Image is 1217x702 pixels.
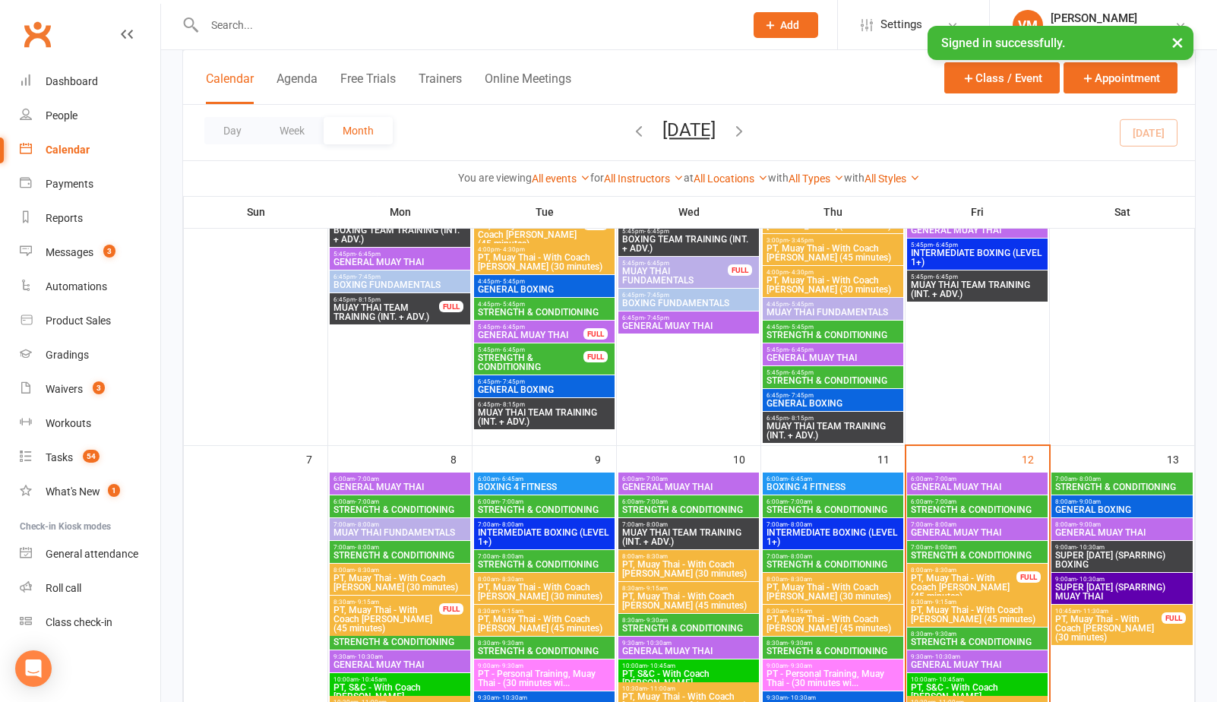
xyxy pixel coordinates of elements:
div: FULL [439,301,463,312]
span: - 8:30am [788,576,812,583]
span: 8:30am [766,640,900,647]
span: GENERAL BOXING [766,399,900,408]
span: - 7:45pm [500,378,525,385]
span: STRENGTH & CONDITIONING [333,637,467,647]
th: Sun [184,196,328,228]
span: 6:00am [333,498,467,505]
span: PT, Muay Thai - With Coach [PERSON_NAME] (45 minutes) [910,606,1045,624]
span: STRENGTH & CONDITIONING [766,330,900,340]
a: People [20,99,160,133]
div: Roll call [46,582,81,594]
span: 8:30am [621,585,756,592]
span: 9:00am [766,662,900,669]
span: - 8:00am [1076,476,1101,482]
span: STRENGTH & CONDITIONING [477,560,612,569]
span: STRENGTH & CONDITIONING [621,624,756,633]
a: All Types [789,172,844,185]
span: STRENGTH & CONDITIONING [1054,482,1190,492]
span: GENERAL BOXING [477,285,612,294]
a: Waivers 3 [20,372,160,406]
span: - 4:30pm [789,269,814,276]
span: - 5:45pm [789,324,814,330]
span: 7:00am [1054,476,1190,482]
th: Thu [761,196,906,228]
div: Product Sales [46,315,111,327]
span: 4:45pm [477,301,612,308]
span: 8:30am [910,631,1045,637]
span: PT, Muay Thai - With Coach [PERSON_NAME] (30 minutes) [1054,615,1162,642]
div: [PERSON_NAME] [1051,11,1174,25]
span: 9:30am [621,640,756,647]
span: 10:45am [1054,608,1162,615]
span: MUAY THAI FUNDAMENTALS [621,267,729,285]
div: Automations [46,280,107,292]
span: - 8:00am [788,553,812,560]
span: - 7:00am [643,476,668,482]
span: - 10:30am [1076,576,1105,583]
span: PT, Muay Thai - With Coach [PERSON_NAME] (30 minutes) [477,253,612,271]
span: INTERMEDIATE BOXING (LEVEL 1+) [477,528,612,546]
span: - 9:30am [788,662,812,669]
span: STRENGTH & CONDITIONING [477,647,612,656]
a: What's New1 [20,475,160,509]
span: - 7:45pm [789,392,814,399]
strong: with [844,172,865,184]
span: 5:45pm [766,346,900,353]
span: PT, Muay Thai - With Coach [PERSON_NAME] (45 minutes) [766,615,900,633]
span: 5:45pm [333,251,467,258]
span: 9:30am [910,653,1045,660]
a: Messages 3 [20,236,160,270]
span: STRENGTH & CONDITIONING [766,647,900,656]
th: Tue [473,196,617,228]
span: - 8:00am [355,521,379,528]
span: - 9:30am [499,662,523,669]
span: GENERAL MUAY THAI [477,330,584,340]
span: - 6:45pm [789,369,814,376]
span: - 5:45pm [500,278,525,285]
span: 9:30am [333,653,467,660]
span: - 8:30am [499,576,523,583]
span: - 7:00am [932,498,956,505]
span: GENERAL MUAY THAI [621,482,756,492]
button: [DATE] [662,119,716,141]
span: 6:45pm [766,392,900,399]
span: GENERAL MUAY THAI [333,482,467,492]
div: 13 [1167,446,1194,471]
span: BOXING 4 FITNESS [766,482,900,492]
span: - 6:45pm [500,346,525,353]
span: - 8:30am [932,567,956,574]
span: - 7:00am [355,498,379,505]
span: 7:00am [766,553,900,560]
span: PT, Muay Thai - With Coach [PERSON_NAME] (45 minutes) [333,606,440,633]
span: MUAY THAI TEAM TRAINING (INT. + ADV.) [910,280,1045,299]
span: GENERAL BOXING [477,385,612,394]
span: - 8:30am [643,553,668,560]
span: 8:00am [1054,521,1190,528]
span: 6:45pm [621,292,756,299]
strong: with [768,172,789,184]
a: All Instructors [604,172,684,185]
span: GENERAL MUAY THAI [621,321,756,330]
span: - 6:45pm [933,274,958,280]
span: BOXING TEAM TRAINING (INT. + ADV.) [333,226,467,244]
span: - 6:45pm [644,228,669,235]
span: 6:00am [333,476,467,482]
span: - 7:00am [932,476,956,482]
div: 9 [595,446,616,471]
span: 8:00am [333,567,467,574]
span: 6:45pm [477,401,612,408]
span: STRENGTH & CONDITIONING [910,637,1045,647]
div: 7 [306,446,327,471]
span: - 10:30am [932,653,960,660]
a: Gradings [20,338,160,372]
a: Calendar [20,133,160,167]
span: 54 [83,450,100,463]
span: - 7:00am [355,476,379,482]
span: - 9:30am [932,631,956,637]
span: 10:00am [621,662,756,669]
span: GENERAL BOXING [1054,505,1190,514]
span: - 6:45pm [500,324,525,330]
span: 7:00am [766,521,900,528]
span: 6:00am [621,476,756,482]
span: GENERAL MUAY THAI [621,647,756,656]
